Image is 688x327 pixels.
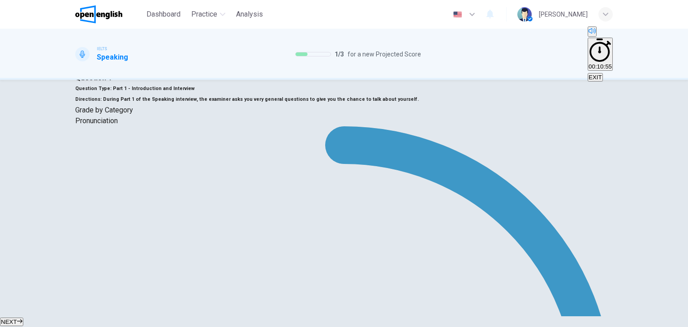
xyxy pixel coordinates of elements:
[75,5,143,23] a: OpenEnglish logo
[188,6,229,22] button: Practice
[589,74,602,81] span: EXIT
[97,46,107,52] span: IELTS
[539,9,588,20] div: [PERSON_NAME]
[75,94,613,105] h6: Directions :
[588,26,613,38] div: Mute
[348,49,421,60] span: for a new Projected Score
[143,6,184,22] button: Dashboard
[589,63,612,70] span: 00:10:55
[588,38,613,72] div: Hide
[236,9,263,20] span: Analysis
[232,6,267,22] button: Analysis
[75,116,118,125] span: Pronunciation
[75,5,122,23] img: OpenEnglish logo
[191,9,217,20] span: Practice
[588,73,603,82] button: EXIT
[588,38,613,71] button: 00:10:55
[146,9,181,20] span: Dashboard
[112,86,195,91] span: Part 1 - Introduction and Interview
[75,105,613,116] p: Grade by Category
[97,52,128,63] h1: Speaking
[103,96,419,102] span: During Part 1 of the Speaking interview, the examiner asks you very general questions to give you...
[75,83,613,94] h6: Question Type :
[335,49,344,60] span: 1 / 3
[452,11,463,18] img: en
[1,318,17,325] span: NEXT
[517,7,532,22] img: Profile picture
